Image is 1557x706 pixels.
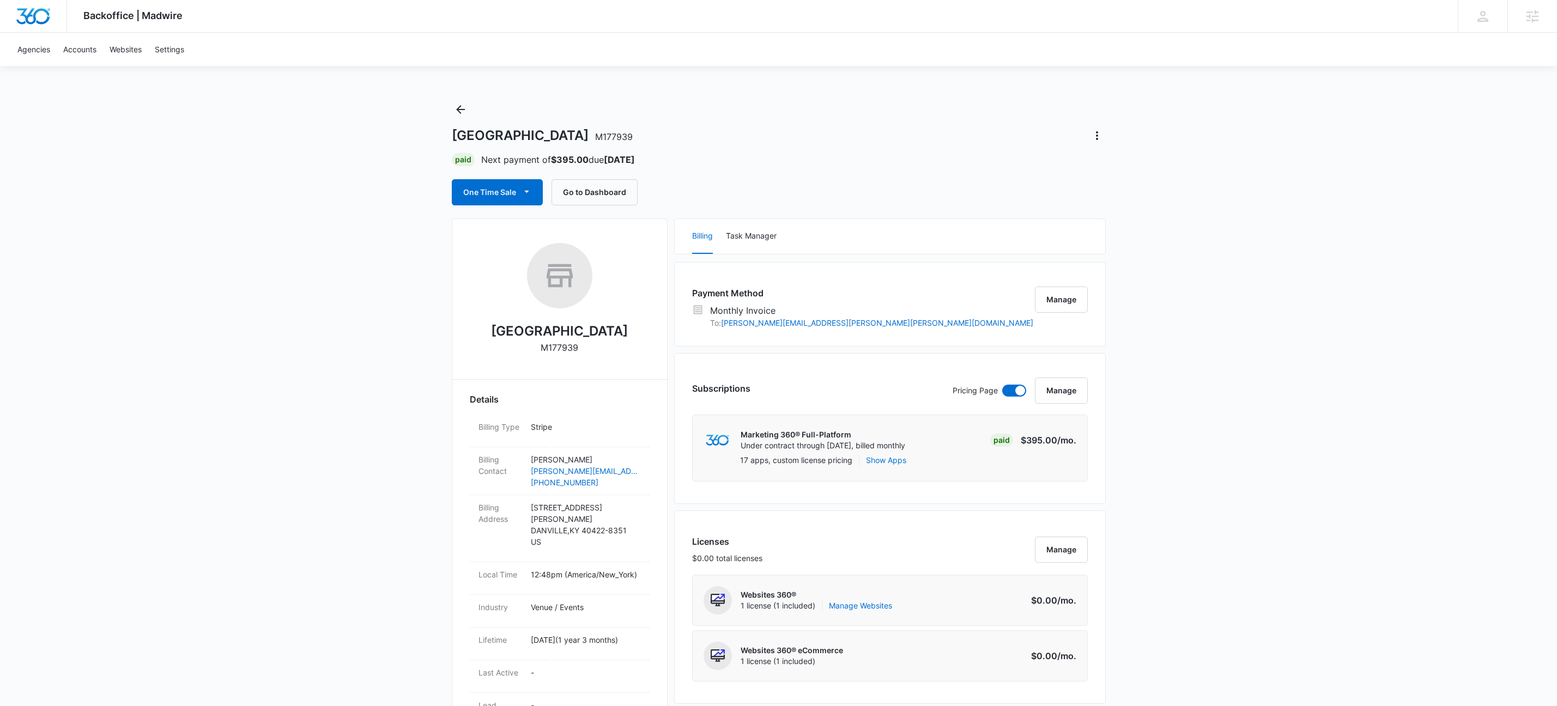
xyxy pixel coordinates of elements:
[478,569,522,580] dt: Local Time
[452,179,543,205] button: One Time Sale
[531,477,641,488] a: [PHONE_NUMBER]
[470,495,650,562] div: Billing Address[STREET_ADDRESS][PERSON_NAME]DANVILLE,KY 40422-8351US
[531,667,641,678] p: -
[83,10,183,21] span: Backoffice | Madwire
[595,131,633,142] span: M177939
[531,421,641,433] p: Stripe
[1088,127,1106,144] button: Actions
[741,656,843,667] span: 1 license (1 included)
[1035,537,1088,563] button: Manage
[531,569,641,580] p: 12:48pm ( America/New_York )
[706,435,729,446] img: marketing360Logo
[829,600,892,611] a: Manage Websites
[604,154,635,165] strong: [DATE]
[478,421,522,433] dt: Billing Type
[470,393,499,406] span: Details
[478,667,522,678] dt: Last Active
[531,454,641,465] p: [PERSON_NAME]
[1057,435,1076,446] span: /mo.
[692,287,1033,300] h3: Payment Method
[452,101,469,118] button: Back
[470,628,650,660] div: Lifetime[DATE](1 year 3 months)
[491,321,628,341] h2: [GEOGRAPHIC_DATA]
[478,634,522,646] dt: Lifetime
[741,589,892,600] p: Websites 360®
[741,440,905,451] p: Under contract through [DATE], billed monthly
[470,660,650,693] div: Last Active-
[478,502,522,525] dt: Billing Address
[990,434,1013,447] div: Paid
[692,552,762,564] p: $0.00 total licenses
[452,153,475,166] div: Paid
[953,385,998,397] p: Pricing Page
[541,341,578,354] p: M177939
[741,645,843,656] p: Websites 360® eCommerce
[551,154,589,165] strong: $395.00
[470,447,650,495] div: Billing Contact[PERSON_NAME][PERSON_NAME][EMAIL_ADDRESS][PERSON_NAME][PERSON_NAME][DOMAIN_NAME][P...
[692,219,713,254] button: Billing
[478,601,522,613] dt: Industry
[470,415,650,447] div: Billing TypeStripe
[531,502,641,547] p: [STREET_ADDRESS][PERSON_NAME] DANVILLE , KY 40422-8351 US
[470,595,650,628] div: IndustryVenue / Events
[1021,434,1076,447] p: $395.00
[1057,650,1076,661] span: /mo.
[866,454,906,466] button: Show Apps
[531,601,641,613] p: Venue / Events
[470,562,650,595] div: Local Time12:48pm (America/New_York)
[692,382,750,395] h3: Subscriptions
[692,535,762,548] h3: Licenses
[726,219,777,254] button: Task Manager
[1035,287,1088,313] button: Manage
[531,634,641,646] p: [DATE] ( 1 year 3 months )
[452,127,633,144] h1: [GEOGRAPHIC_DATA]
[1035,378,1088,404] button: Manage
[741,600,892,611] span: 1 license (1 included)
[531,465,641,477] a: [PERSON_NAME][EMAIL_ADDRESS][PERSON_NAME][PERSON_NAME][DOMAIN_NAME]
[740,454,852,466] p: 17 apps, custom license pricing
[478,454,522,477] dt: Billing Contact
[103,33,148,66] a: Websites
[481,153,635,166] p: Next payment of due
[1057,595,1076,606] span: /mo.
[1025,649,1076,662] p: $0.00
[11,33,57,66] a: Agencies
[148,33,191,66] a: Settings
[710,304,1033,317] p: Monthly Invoice
[721,318,1033,327] a: [PERSON_NAME][EMAIL_ADDRESS][PERSON_NAME][PERSON_NAME][DOMAIN_NAME]
[741,429,905,440] p: Marketing 360® Full-Platform
[1025,594,1076,607] p: $0.00
[57,33,103,66] a: Accounts
[710,317,1033,328] p: To:
[552,179,638,205] button: Go to Dashboard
